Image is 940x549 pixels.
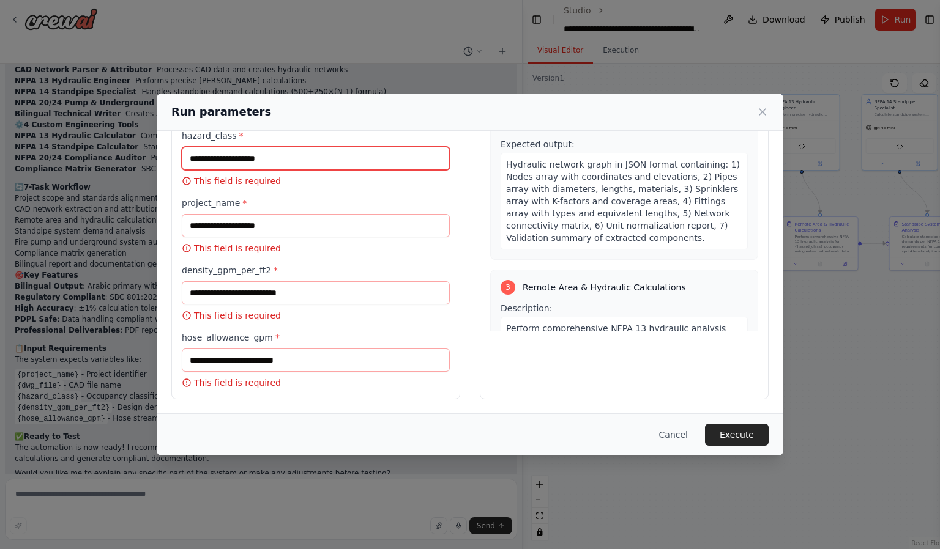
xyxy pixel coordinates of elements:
span: Expected output: [501,139,575,149]
span: Remote Area & Hydraulic Calculations [523,281,686,293]
h2: Run parameters [171,103,271,120]
p: This field is required [182,377,450,389]
p: This field is required [182,242,450,254]
span: Description: [501,303,552,313]
label: density_gpm_per_ft2 [182,264,450,276]
button: Cancel [649,424,698,446]
p: This field is required [182,175,450,187]
button: Execute [705,424,769,446]
label: project_name [182,197,450,209]
p: This field is required [182,309,450,322]
label: hose_allowance_gpm [182,331,450,344]
span: Hydraulic network graph in JSON format containing: 1) Nodes array with coordinates and elevations... [506,160,740,243]
span: Perform comprehensive NFPA 13 hydraulic analysis for [506,323,726,345]
label: hazard_class [182,130,450,142]
div: 3 [501,280,515,295]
